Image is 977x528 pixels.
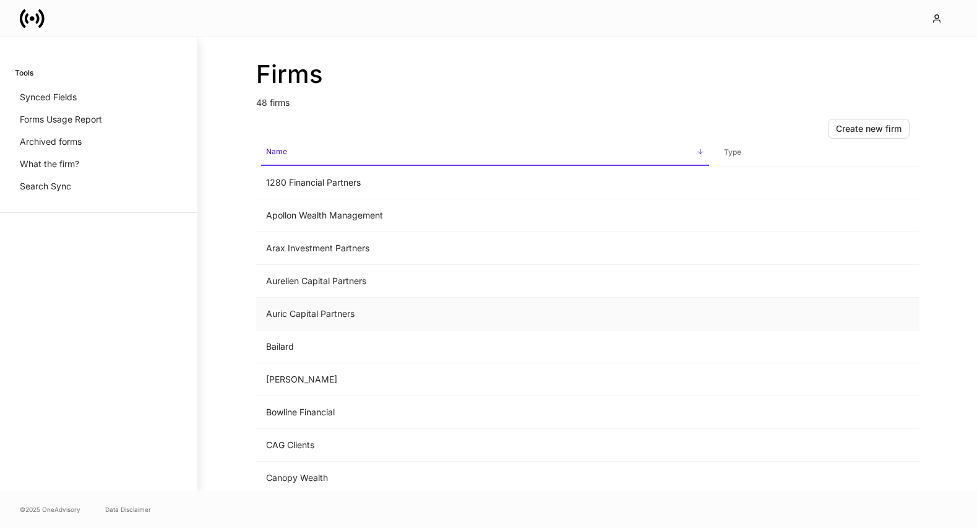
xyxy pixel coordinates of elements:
td: Auric Capital Partners [256,298,714,331]
button: Create new firm [828,119,910,139]
td: Bowline Financial [256,396,714,429]
h6: Name [266,145,287,157]
a: Synced Fields [15,86,183,108]
a: Archived forms [15,131,183,153]
span: © 2025 OneAdvisory [20,504,80,514]
p: Synced Fields [20,91,77,103]
a: Search Sync [15,175,183,197]
td: Canopy Wealth [256,462,714,495]
td: 1280 Financial Partners [256,167,714,199]
p: 48 firms [256,89,919,109]
span: Name [261,139,709,166]
a: Forms Usage Report [15,108,183,131]
span: Type [719,140,915,165]
h6: Type [724,146,741,158]
td: Apollon Wealth Management [256,199,714,232]
td: [PERSON_NAME] [256,363,714,396]
td: Aurelien Capital Partners [256,265,714,298]
p: Search Sync [20,180,71,193]
td: Arax Investment Partners [256,232,714,265]
a: Data Disclaimer [105,504,151,514]
h6: Tools [15,67,33,79]
h2: Firms [256,59,919,89]
div: Create new firm [836,123,902,135]
p: What the firm? [20,158,79,170]
td: CAG Clients [256,429,714,462]
td: Bailard [256,331,714,363]
p: Forms Usage Report [20,113,102,126]
a: What the firm? [15,153,183,175]
p: Archived forms [20,136,82,148]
